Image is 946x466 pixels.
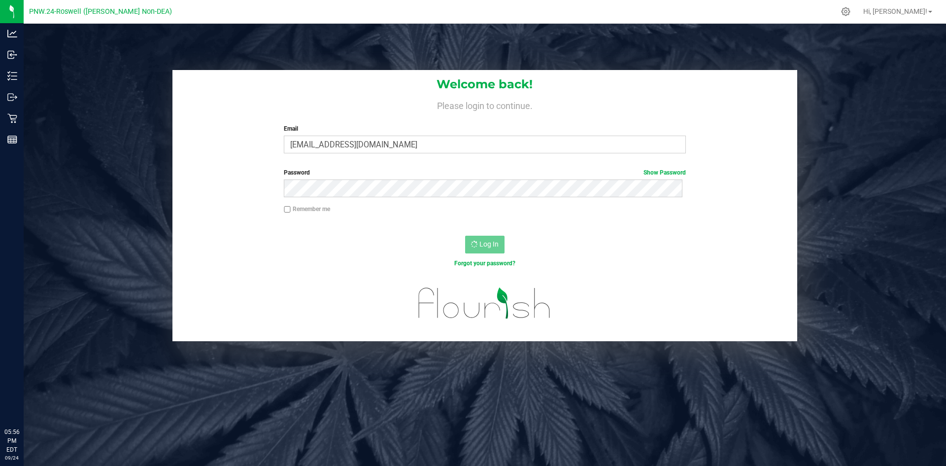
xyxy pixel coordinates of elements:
[7,50,17,60] inline-svg: Inbound
[454,260,515,267] a: Forgot your password?
[7,92,17,102] inline-svg: Outbound
[840,7,852,16] div: Manage settings
[172,78,797,91] h1: Welcome back!
[284,205,330,214] label: Remember me
[284,124,685,133] label: Email
[7,29,17,38] inline-svg: Analytics
[284,169,310,176] span: Password
[7,113,17,123] inline-svg: Retail
[284,206,291,213] input: Remember me
[643,169,686,176] a: Show Password
[406,278,563,328] img: flourish_logo.svg
[172,99,797,110] h4: Please login to continue.
[4,454,19,462] p: 09/24
[4,428,19,454] p: 05:56 PM EDT
[863,7,927,15] span: Hi, [PERSON_NAME]!
[29,7,172,16] span: PNW.24-Roswell ([PERSON_NAME] Non-DEA)
[7,71,17,81] inline-svg: Inventory
[7,135,17,144] inline-svg: Reports
[465,236,505,253] button: Log In
[479,240,499,248] span: Log In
